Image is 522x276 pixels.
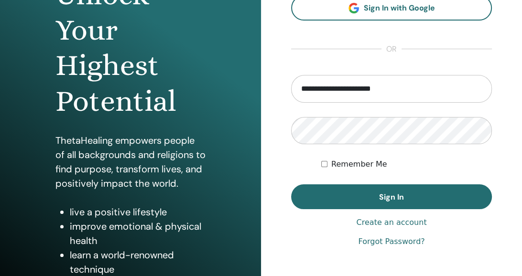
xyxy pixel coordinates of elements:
li: live a positive lifestyle [70,205,206,219]
div: Keep me authenticated indefinitely or until I manually logout [321,159,492,170]
li: improve emotional & physical health [70,219,206,248]
label: Remember Me [331,159,387,170]
span: Sign In [379,192,404,202]
button: Sign In [291,184,492,209]
a: Forgot Password? [358,236,424,247]
p: ThetaHealing empowers people of all backgrounds and religions to find purpose, transform lives, a... [55,133,206,191]
span: or [381,43,402,55]
span: Sign In with Google [364,3,435,13]
a: Create an account [356,217,426,228]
